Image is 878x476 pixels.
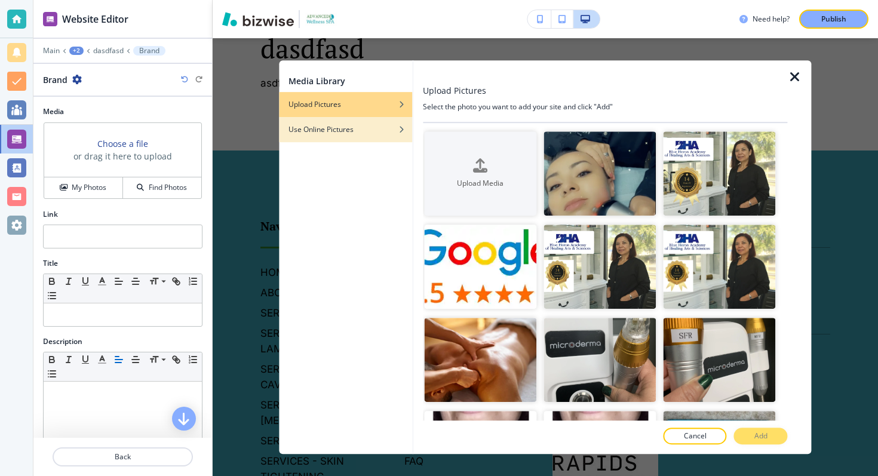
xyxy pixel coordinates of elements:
h4: My Photos [72,182,106,193]
button: Find Photos [123,177,201,198]
p: Brand [139,47,159,55]
h2: Description [43,336,82,347]
img: Bizwise Logo [222,12,294,26]
div: Choose a fileor drag it here to uploadMy PhotosFind Photos [43,122,202,199]
h2: Title [43,258,58,269]
button: Brand [133,46,165,56]
h3: Upload Pictures [423,84,486,97]
button: +2 [69,47,84,55]
h4: Upload Pictures [288,99,341,110]
h2: Brand [43,73,67,86]
h4: Select the photo you want to add your site and click "Add" [423,102,787,112]
button: Publish [799,10,868,29]
img: editor icon [43,12,57,26]
h2: Website Editor [62,12,128,26]
button: Upload Media [424,131,536,216]
button: Back [53,447,193,466]
button: dasdfasd [93,47,124,55]
h2: Media [43,106,202,117]
h3: Need help? [753,14,790,24]
h3: or drag it here to upload [73,150,172,162]
button: My Photos [44,177,123,198]
p: Publish [821,14,846,24]
p: Back [54,452,192,462]
button: Main [43,47,60,55]
h4: Use Online Pictures [288,124,354,135]
button: Cancel [664,428,727,444]
h2: Media Library [288,75,345,87]
h4: Upload Media [424,178,536,189]
h4: Find Photos [149,182,187,193]
img: Your Logo [305,13,337,25]
button: Choose a file [97,137,148,150]
p: Cancel [684,431,707,441]
button: Upload Pictures [279,92,412,117]
h2: Link [43,209,58,220]
button: Use Online Pictures [279,117,412,142]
